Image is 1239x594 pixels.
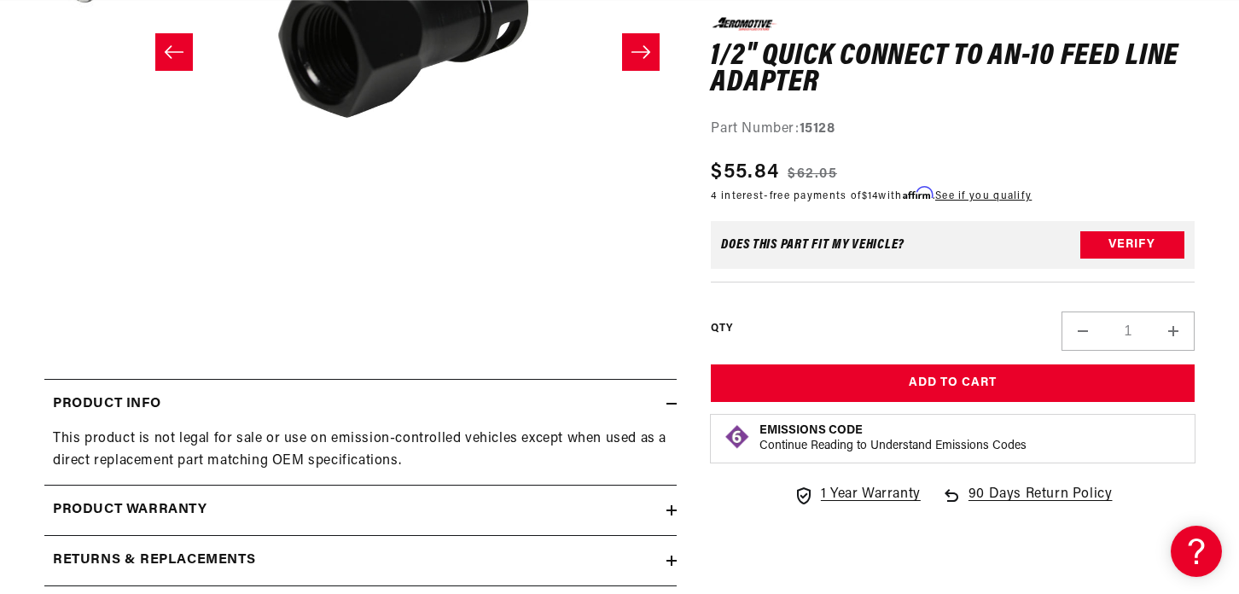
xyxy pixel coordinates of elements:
h2: Product warranty [53,499,207,521]
button: Slide right [622,33,660,71]
button: Add to Cart [711,364,1195,403]
span: Affirm [903,187,933,200]
div: Part Number: [711,118,1195,140]
h2: Product Info [53,393,160,416]
button: Emissions CodeContinue Reading to Understand Emissions Codes [759,423,1027,454]
a: 1 Year Warranty [794,484,921,506]
a: See if you qualify - Learn more about Affirm Financing (opens in modal) [935,191,1032,201]
s: $62.05 [788,164,837,184]
h2: Returns & replacements [53,550,255,572]
img: Emissions code [724,423,751,451]
div: This product is not legal for sale or use on emission-controlled vehicles except when used as a d... [44,428,677,472]
summary: Product warranty [44,486,677,535]
span: $14 [862,191,879,201]
label: QTY [711,321,732,335]
strong: Emissions Code [759,424,863,437]
span: 90 Days Return Policy [969,484,1113,523]
a: 90 Days Return Policy [941,484,1113,523]
summary: Product Info [44,380,677,429]
div: Does This part fit My vehicle? [721,238,905,252]
span: $55.84 [711,157,779,188]
strong: 15128 [800,121,835,135]
span: 1 Year Warranty [821,484,921,506]
summary: Returns & replacements [44,536,677,585]
p: Continue Reading to Understand Emissions Codes [759,439,1027,454]
h1: 1/2" Quick Connect to AN-10 Feed Line Adapter [711,43,1195,96]
button: Verify [1080,231,1184,259]
button: Slide left [155,33,193,71]
p: 4 interest-free payments of with . [711,188,1032,204]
